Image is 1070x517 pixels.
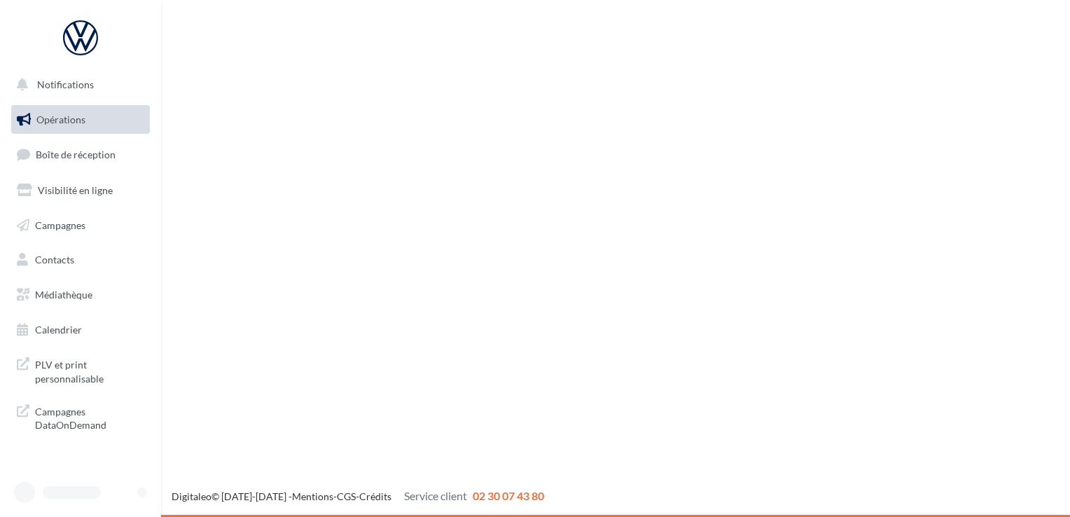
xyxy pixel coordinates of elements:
[35,402,144,432] span: Campagnes DataOnDemand
[35,254,74,266] span: Contacts
[404,489,467,502] span: Service client
[8,139,153,170] a: Boîte de réception
[38,184,113,196] span: Visibilité en ligne
[8,245,153,275] a: Contacts
[172,490,544,502] span: © [DATE]-[DATE] - - -
[35,355,144,385] span: PLV et print personnalisable
[35,289,92,301] span: Médiathèque
[36,113,85,125] span: Opérations
[8,176,153,205] a: Visibilité en ligne
[8,70,147,99] button: Notifications
[8,315,153,345] a: Calendrier
[8,105,153,135] a: Opérations
[172,490,211,502] a: Digitaleo
[8,397,153,438] a: Campagnes DataOnDemand
[37,78,94,90] span: Notifications
[292,490,333,502] a: Mentions
[8,350,153,391] a: PLV et print personnalisable
[359,490,391,502] a: Crédits
[35,219,85,230] span: Campagnes
[8,280,153,310] a: Médiathèque
[337,490,356,502] a: CGS
[36,149,116,160] span: Boîte de réception
[35,324,82,336] span: Calendrier
[8,211,153,240] a: Campagnes
[473,489,544,502] span: 02 30 07 43 80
